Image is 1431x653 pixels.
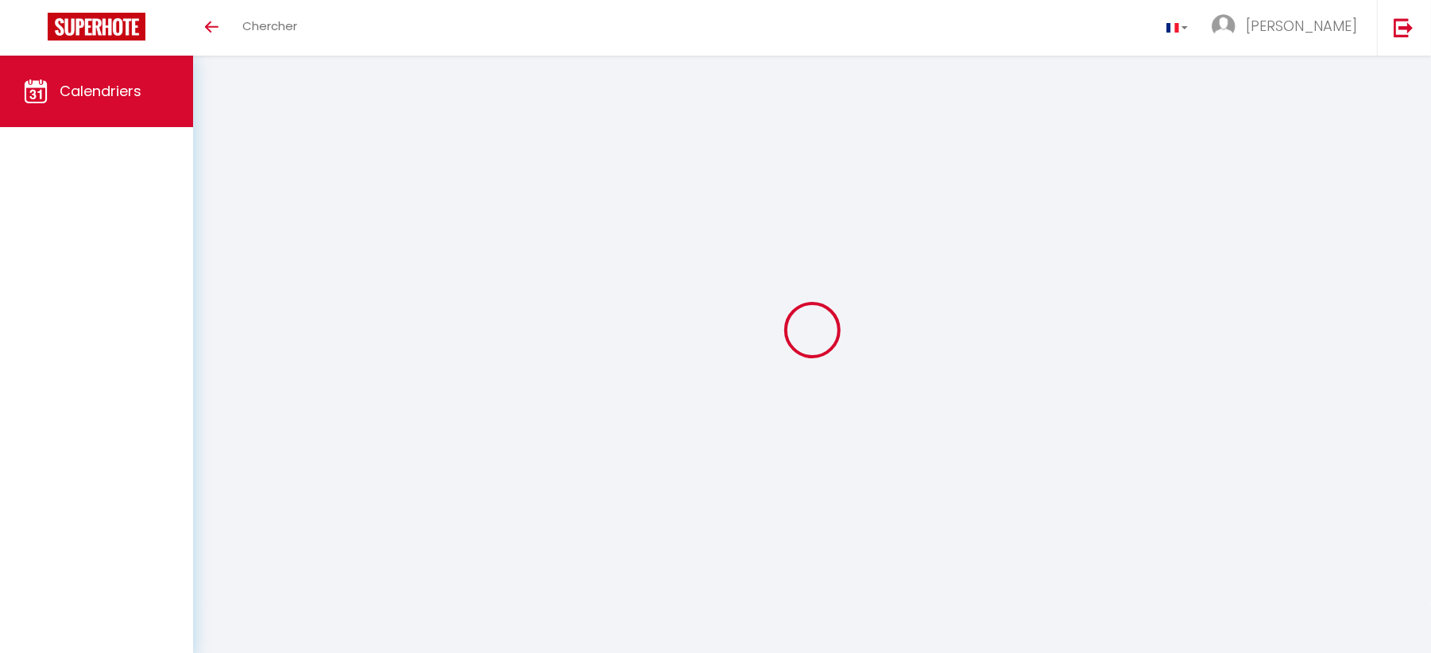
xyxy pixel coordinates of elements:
[60,81,141,101] span: Calendriers
[242,17,297,34] span: Chercher
[1246,16,1357,36] span: [PERSON_NAME]
[48,13,145,41] img: Super Booking
[1212,14,1236,38] img: ...
[1394,17,1414,37] img: logout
